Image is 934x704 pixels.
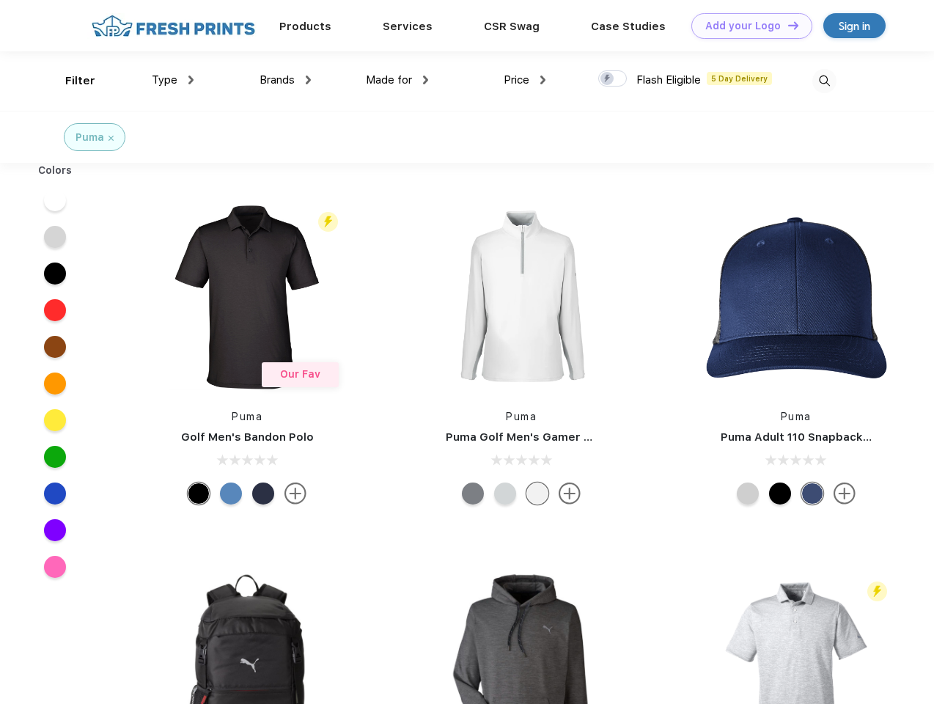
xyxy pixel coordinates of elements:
[494,483,516,505] div: High Rise
[462,483,484,505] div: Quiet Shade
[76,130,104,145] div: Puma
[188,76,194,84] img: dropdown.png
[812,69,836,93] img: desktop_search.svg
[446,430,677,444] a: Puma Golf Men's Gamer Golf Quarter-Zip
[280,368,320,380] span: Our Fav
[87,13,260,39] img: fo%20logo%202.webp
[65,73,95,89] div: Filter
[867,582,887,601] img: flash_active_toggle.svg
[769,483,791,505] div: Pma Blk Pma Blk
[260,73,295,87] span: Brands
[788,21,798,29] img: DT
[781,411,812,422] a: Puma
[366,73,412,87] span: Made for
[152,73,177,87] span: Type
[27,163,84,178] div: Colors
[737,483,759,505] div: Quarry Brt Whit
[526,483,548,505] div: Bright White
[423,76,428,84] img: dropdown.png
[506,411,537,422] a: Puma
[559,483,581,505] img: more.svg
[232,411,262,422] a: Puma
[279,20,331,33] a: Products
[284,483,306,505] img: more.svg
[705,20,781,32] div: Add your Logo
[150,199,345,395] img: func=resize&h=266
[318,212,338,232] img: flash_active_toggle.svg
[109,136,114,141] img: filter_cancel.svg
[383,20,433,33] a: Services
[306,76,311,84] img: dropdown.png
[181,430,314,444] a: Golf Men's Bandon Polo
[424,199,619,395] img: func=resize&h=266
[834,483,856,505] img: more.svg
[823,13,886,38] a: Sign in
[504,73,529,87] span: Price
[540,76,545,84] img: dropdown.png
[636,73,701,87] span: Flash Eligible
[188,483,210,505] div: Puma Black
[801,483,823,505] div: Peacoat Qut Shd
[252,483,274,505] div: Navy Blazer
[839,18,870,34] div: Sign in
[484,20,540,33] a: CSR Swag
[699,199,894,395] img: func=resize&h=266
[220,483,242,505] div: Lake Blue
[707,72,772,85] span: 5 Day Delivery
